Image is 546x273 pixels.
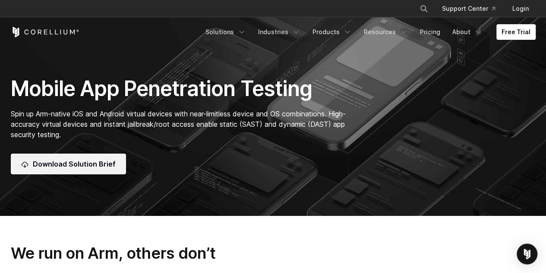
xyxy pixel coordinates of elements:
h3: We run on Arm, others don’t [11,244,536,263]
span: Spin up Arm-native iOS and Android virtual devices with near-limitless device and OS combinations... [11,109,346,139]
a: Support Center [435,1,502,16]
a: Products [307,24,357,40]
span: Download Solution Brief [33,159,116,169]
a: Resources [359,24,413,40]
h1: Mobile App Penetration Testing [11,76,355,102]
a: About [447,24,488,40]
a: Industries [253,24,306,40]
div: Navigation Menu [409,1,536,16]
div: Navigation Menu [200,24,536,40]
button: Search [416,1,432,16]
a: Free Trial [496,24,536,40]
a: Download Solution Brief [11,154,126,174]
a: Pricing [415,24,445,40]
a: Login [505,1,536,16]
a: Solutions [200,24,251,40]
div: Open Intercom Messenger [517,244,537,264]
a: Corellium Home [11,27,79,37]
